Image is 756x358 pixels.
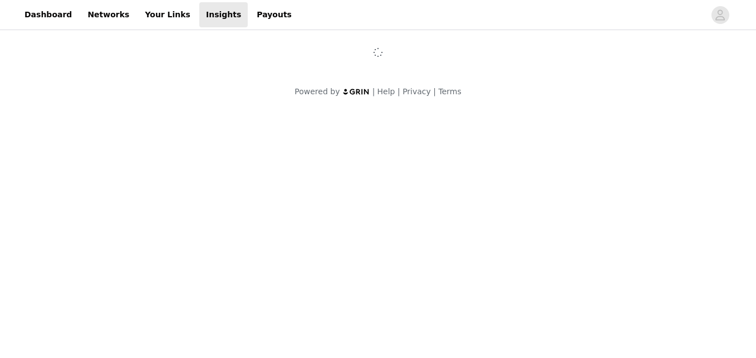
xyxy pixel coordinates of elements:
a: Help [377,87,395,96]
div: avatar [715,6,725,24]
span: | [397,87,400,96]
a: Your Links [138,2,197,27]
a: Terms [438,87,461,96]
span: Powered by [294,87,340,96]
img: logo [342,88,370,95]
a: Networks [81,2,136,27]
a: Dashboard [18,2,78,27]
a: Privacy [402,87,431,96]
span: | [433,87,436,96]
a: Payouts [250,2,298,27]
span: | [372,87,375,96]
a: Insights [199,2,248,27]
